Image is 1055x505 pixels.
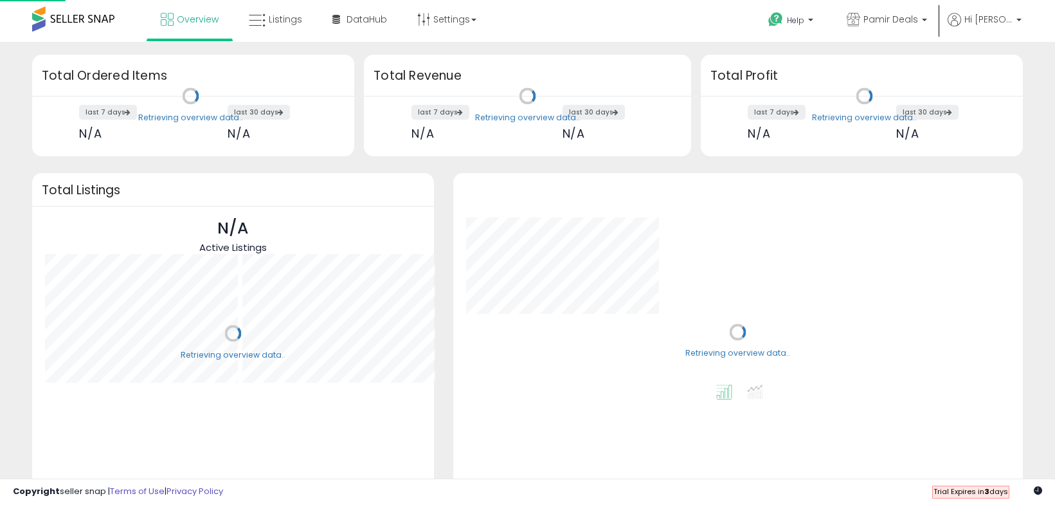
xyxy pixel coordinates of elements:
span: Hi [PERSON_NAME] [964,13,1013,26]
div: Retrieving overview data.. [812,112,917,124]
div: Retrieving overview data.. [685,348,790,360]
span: Pamir Deals [863,13,918,26]
div: Retrieving overview data.. [181,349,285,361]
span: DataHub [347,13,387,26]
span: Help [787,15,804,26]
div: seller snap | | [13,486,223,498]
span: Overview [177,13,219,26]
span: Listings [269,13,302,26]
i: Get Help [768,12,784,28]
a: Help [758,2,826,42]
a: Hi [PERSON_NAME] [948,13,1022,42]
strong: Copyright [13,485,60,497]
div: Retrieving overview data.. [475,112,580,124]
div: Retrieving overview data.. [138,112,243,124]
